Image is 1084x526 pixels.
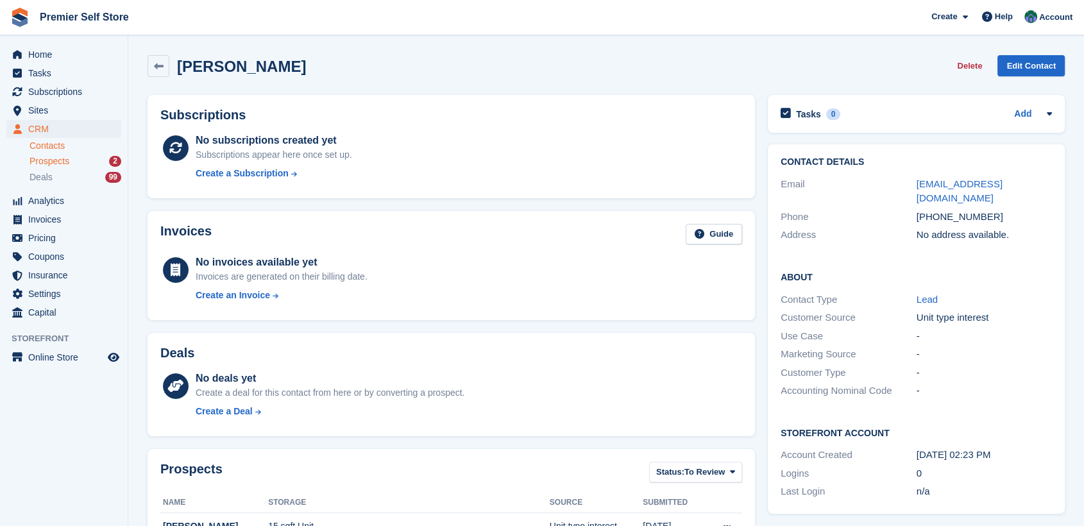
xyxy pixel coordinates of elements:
span: Sites [28,101,105,119]
h2: Subscriptions [160,108,742,123]
span: Capital [28,303,105,321]
div: Last Login [781,484,917,499]
a: [EMAIL_ADDRESS][DOMAIN_NAME] [917,178,1003,204]
span: Create [931,10,957,23]
div: No subscriptions created yet [196,133,352,148]
th: Source [550,493,643,513]
button: Status: To Review [649,462,742,483]
div: Invoices are generated on their billing date. [196,270,368,284]
span: Online Store [28,348,105,366]
div: Contact Type [781,293,917,307]
div: 99 [105,172,121,183]
div: 0 [826,108,841,120]
span: Deals [30,171,53,183]
div: Create an Invoice [196,289,270,302]
th: Storage [268,493,550,513]
div: Accounting Nominal Code [781,384,917,398]
span: Analytics [28,192,105,210]
div: Customer Type [781,366,917,380]
h2: Invoices [160,224,212,245]
span: Prospects [30,155,69,167]
div: 2 [109,156,121,167]
div: Phone [781,210,917,225]
span: To Review [684,466,725,479]
span: Help [995,10,1013,23]
a: Edit Contact [997,55,1065,76]
th: Submitted [643,493,705,513]
div: No deals yet [196,371,464,386]
h2: Storefront Account [781,426,1052,439]
span: Settings [28,285,105,303]
div: Create a Deal [196,405,253,418]
a: menu [6,120,121,138]
span: Invoices [28,210,105,228]
img: Jo Granger [1024,10,1037,23]
a: menu [6,192,121,210]
div: Unit type interest [917,310,1053,325]
div: - [917,366,1053,380]
div: No address available. [917,228,1053,242]
h2: [PERSON_NAME] [177,58,306,75]
a: Create a Deal [196,405,464,418]
a: Contacts [30,140,121,152]
span: Tasks [28,64,105,82]
span: Home [28,46,105,64]
div: - [917,347,1053,362]
a: Add [1014,107,1031,122]
div: Email [781,177,917,206]
div: Marketing Source [781,347,917,362]
a: menu [6,64,121,82]
th: Name [160,493,268,513]
div: 0 [917,466,1053,481]
div: Logins [781,466,917,481]
a: menu [6,248,121,266]
a: menu [6,285,121,303]
div: Customer Source [781,310,917,325]
span: CRM [28,120,105,138]
div: No invoices available yet [196,255,368,270]
div: Create a Subscription [196,167,289,180]
a: menu [6,229,121,247]
a: menu [6,210,121,228]
div: [PHONE_NUMBER] [917,210,1053,225]
span: Status: [656,466,684,479]
img: stora-icon-8386f47178a22dfd0bd8f6a31ec36ba5ce8667c1dd55bd0f319d3a0aa187defe.svg [10,8,30,27]
span: Account [1039,11,1072,24]
a: menu [6,83,121,101]
span: Subscriptions [28,83,105,101]
a: Premier Self Store [35,6,134,28]
a: menu [6,46,121,64]
span: Coupons [28,248,105,266]
div: - [917,329,1053,344]
h2: Prospects [160,462,223,486]
a: menu [6,266,121,284]
a: menu [6,101,121,119]
div: n/a [917,484,1053,499]
a: menu [6,348,121,366]
h2: Contact Details [781,157,1052,167]
a: Create an Invoice [196,289,368,302]
h2: Tasks [796,108,821,120]
h2: About [781,270,1052,283]
div: Use Case [781,329,917,344]
a: Create a Subscription [196,167,352,180]
div: Create a deal for this contact from here or by converting a prospect. [196,386,464,400]
span: Pricing [28,229,105,247]
a: Preview store [106,350,121,365]
div: Subscriptions appear here once set up. [196,148,352,162]
a: Deals 99 [30,171,121,184]
span: Storefront [12,332,128,345]
a: Lead [917,294,938,305]
span: Insurance [28,266,105,284]
div: Account Created [781,448,917,462]
a: menu [6,303,121,321]
div: [DATE] 02:23 PM [917,448,1053,462]
a: Guide [686,224,742,245]
h2: Deals [160,346,194,361]
button: Delete [952,55,987,76]
div: - [917,384,1053,398]
div: Address [781,228,917,242]
a: Prospects 2 [30,155,121,168]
